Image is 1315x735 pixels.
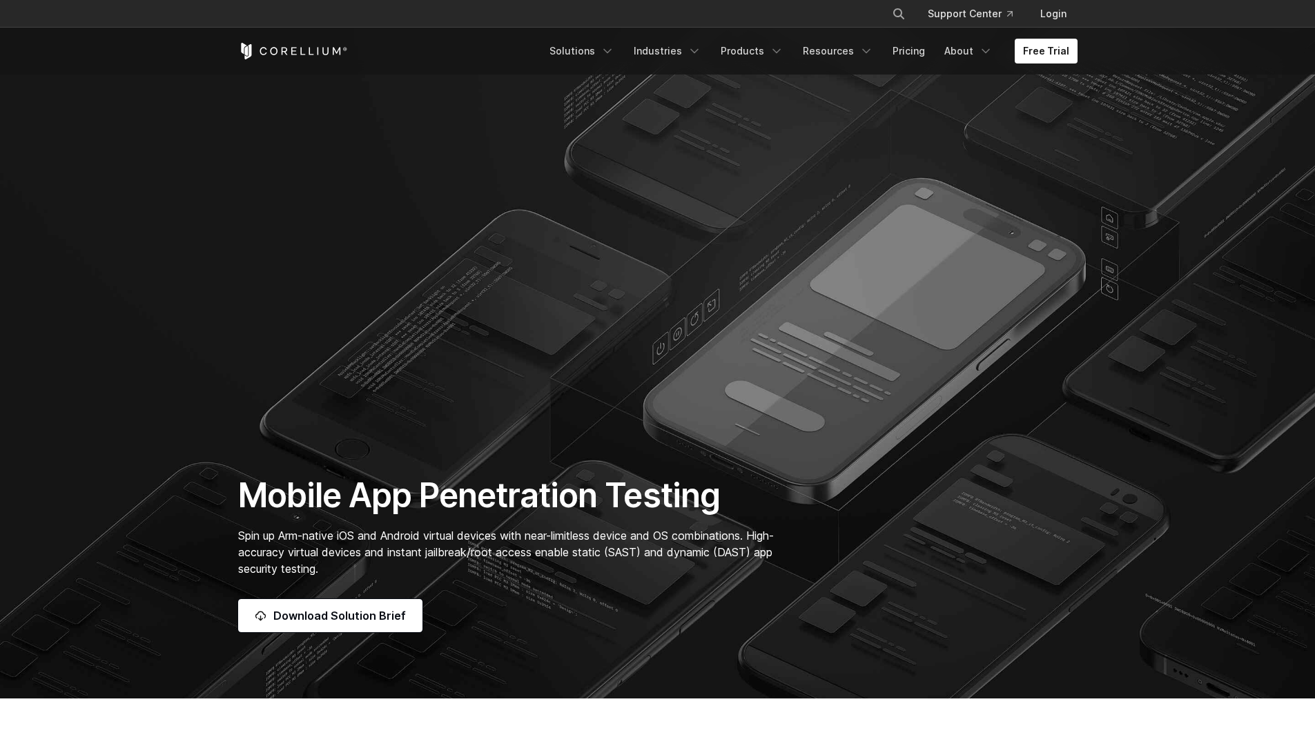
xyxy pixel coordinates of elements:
div: Navigation Menu [875,1,1078,26]
span: Download Solution Brief [273,607,406,624]
div: Navigation Menu [541,39,1078,63]
a: Free Trial [1015,39,1078,63]
a: Support Center [917,1,1024,26]
button: Search [886,1,911,26]
a: About [936,39,1001,63]
a: Corellium Home [238,43,348,59]
a: Pricing [884,39,933,63]
a: Resources [795,39,881,63]
a: Solutions [541,39,623,63]
a: Products [712,39,792,63]
span: Spin up Arm-native iOS and Android virtual devices with near-limitless device and OS combinations... [238,529,774,576]
a: Industries [625,39,710,63]
a: Download Solution Brief [238,599,422,632]
h1: Mobile App Penetration Testing [238,475,788,516]
a: Login [1029,1,1078,26]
